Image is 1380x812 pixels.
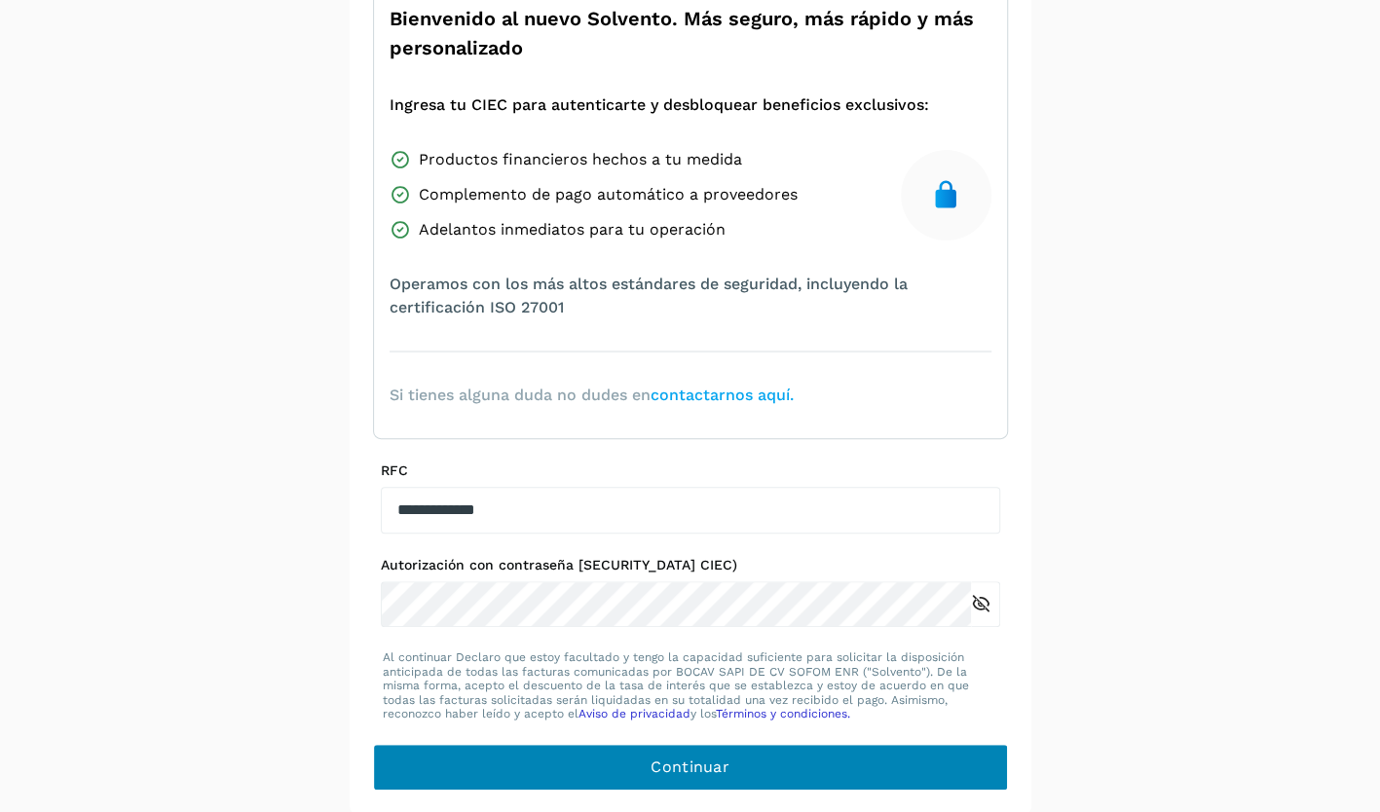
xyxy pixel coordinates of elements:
a: Aviso de privacidad [578,707,690,720]
p: Al continuar Declaro que estoy facultado y tengo la capacidad suficiente para solicitar la dispos... [383,650,998,720]
span: Continuar [651,757,729,778]
label: RFC [381,462,1000,479]
span: Ingresa tu CIEC para autenticarte y desbloquear beneficios exclusivos: [390,93,929,117]
label: Autorización con contraseña [SECURITY_DATA] CIEC) [381,557,1000,573]
button: Continuar [373,744,1008,791]
span: Bienvenido al nuevo Solvento. Más seguro, más rápido y más personalizado [390,4,991,62]
a: Términos y condiciones. [716,707,850,720]
span: Operamos con los más altos estándares de seguridad, incluyendo la certificación ISO 27001 [390,273,991,319]
a: contactarnos aquí. [651,386,794,404]
span: Productos financieros hechos a tu medida [419,148,742,171]
span: Complemento de pago automático a proveedores [419,183,798,206]
img: secure [930,179,961,210]
span: Si tienes alguna duda no dudes en [390,384,794,407]
span: Adelantos inmediatos para tu operación [419,218,726,241]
